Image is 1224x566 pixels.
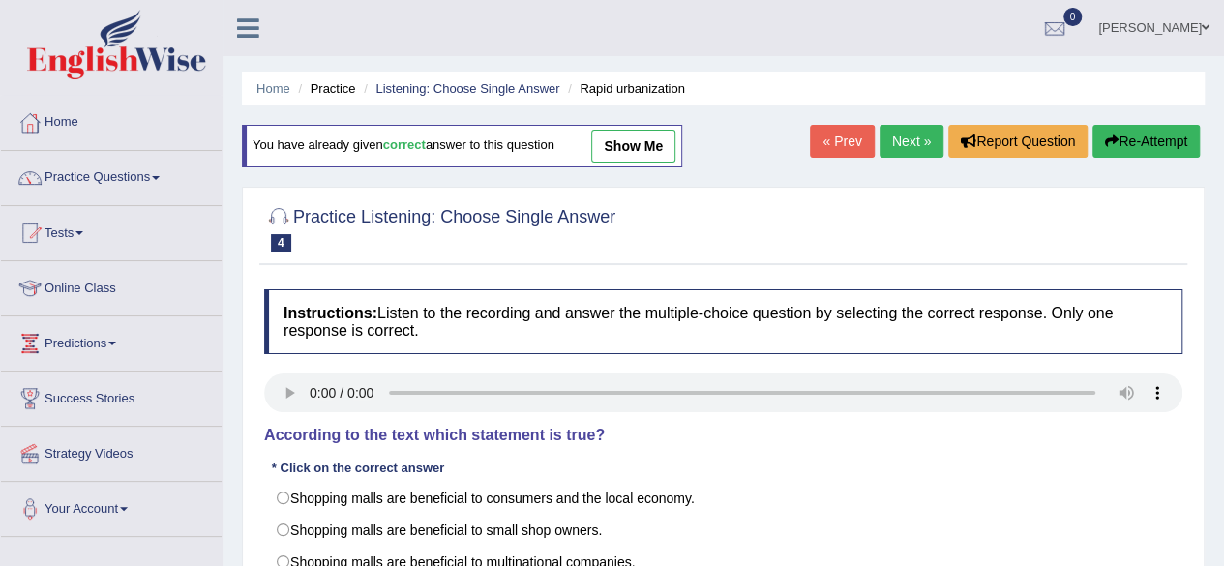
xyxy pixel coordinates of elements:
b: Instructions: [284,305,377,321]
h2: Practice Listening: Choose Single Answer [264,203,615,252]
a: Your Account [1,482,222,530]
li: Practice [293,79,355,98]
span: 0 [1063,8,1083,26]
a: Listening: Choose Single Answer [375,81,559,96]
a: Practice Questions [1,151,222,199]
div: * Click on the correct answer [264,459,452,477]
label: Shopping malls are beneficial to small shop owners. [264,514,1182,547]
h4: According to the text which statement is true? [264,427,1182,444]
a: Online Class [1,261,222,310]
h4: Listen to the recording and answer the multiple-choice question by selecting the correct response... [264,289,1182,354]
a: « Prev [810,125,874,158]
a: Home [1,96,222,144]
b: correct [383,138,426,153]
a: show me [591,130,675,163]
span: 4 [271,234,291,252]
a: Next » [880,125,943,158]
button: Report Question [948,125,1088,158]
a: Strategy Videos [1,427,222,475]
a: Success Stories [1,372,222,420]
li: Rapid urbanization [563,79,685,98]
a: Tests [1,206,222,254]
a: Home [256,81,290,96]
button: Re-Attempt [1092,125,1200,158]
label: Shopping malls are beneficial to consumers and the local economy. [264,482,1182,515]
a: Predictions [1,316,222,365]
div: You have already given answer to this question [242,125,682,167]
